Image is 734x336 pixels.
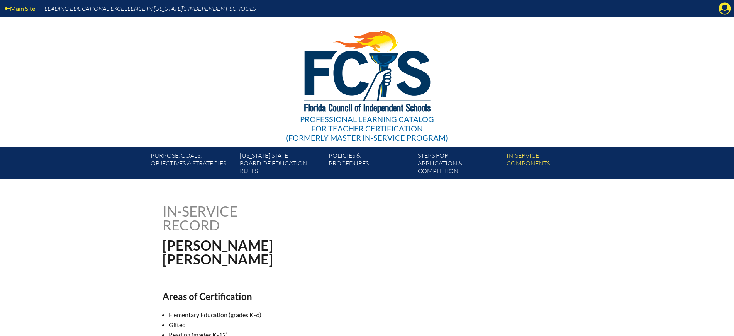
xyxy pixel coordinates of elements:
h2: Areas of Certification [163,291,434,302]
span: for Teacher Certification [311,124,423,133]
a: Main Site [2,3,38,14]
a: Policies &Procedures [325,150,414,179]
div: Professional Learning Catalog (formerly Master In-service Program) [286,114,448,142]
a: In-servicecomponents [503,150,592,179]
a: [US_STATE] StateBoard of Education rules [237,150,325,179]
a: Steps forapplication & completion [415,150,503,179]
h1: [PERSON_NAME] [PERSON_NAME] [163,238,416,266]
svg: Manage Account [719,2,731,15]
li: Elementary Education (grades K-6) [169,310,441,320]
a: Purpose, goals,objectives & strategies [147,150,236,179]
li: Gifted [169,320,441,330]
a: Professional Learning Catalog for Teacher Certification(formerly Master In-service Program) [283,15,451,144]
h1: In-service record [163,204,318,232]
img: FCISlogo221.eps [287,17,447,123]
